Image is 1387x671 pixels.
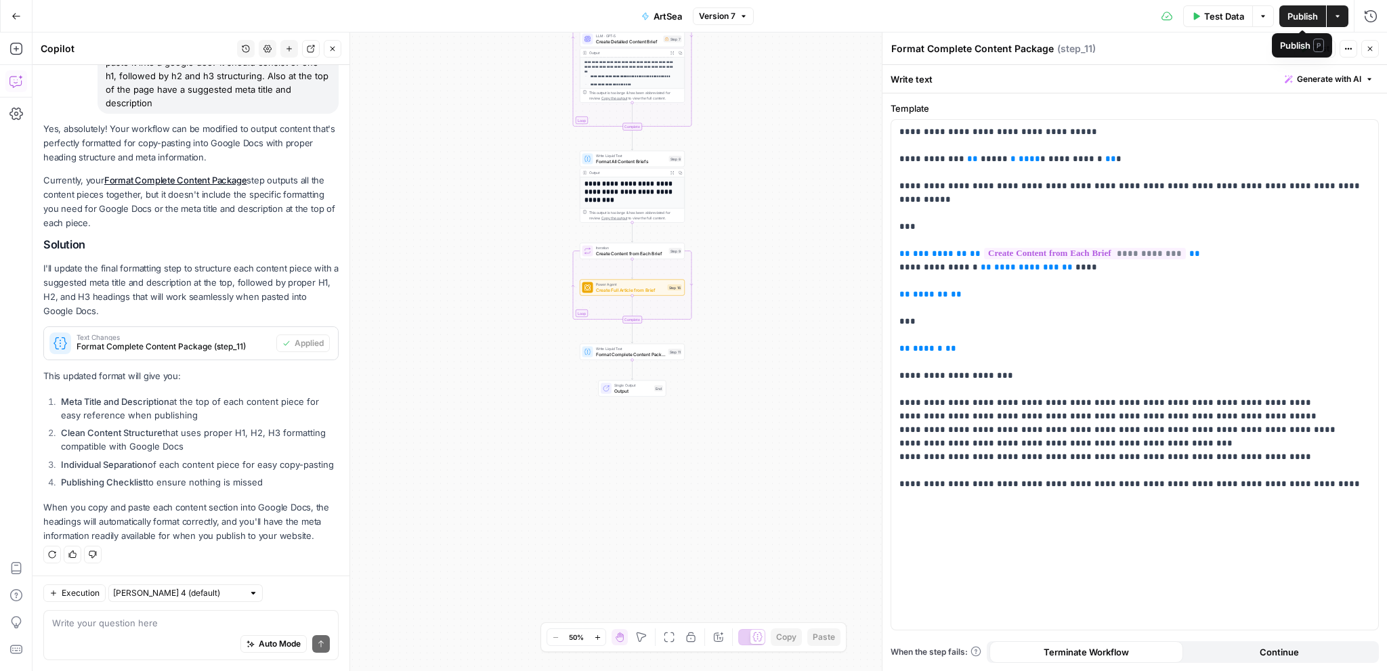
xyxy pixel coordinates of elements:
[61,459,148,470] strong: Individual Separation
[61,396,169,407] strong: Meta Title and Description
[58,426,339,453] li: that uses proper H1, H2, H3 formatting compatible with Google Docs
[891,102,1379,115] label: Template
[631,130,633,150] g: Edge from step_6-iteration-end to step_8
[1183,5,1252,27] button: Test Data
[113,586,243,600] input: Claude Sonnet 4 (default)
[295,337,324,349] span: Applied
[589,210,682,221] div: This output is too large & has been abbreviated for review. to view the full content.
[654,385,663,391] div: End
[601,216,627,220] span: Copy the output
[596,351,666,358] span: Format Complete Content Package
[43,261,339,319] p: I'll update the final formatting step to structure each content piece with a suggested meta title...
[98,24,339,114] div: when i get my final piece or pieces of content from this workflow, can it be in a format where i ...
[43,173,339,231] p: Currently, your step outputs all the content pieces together, but it doesn't include the specific...
[664,36,682,43] div: Step 7
[43,584,106,602] button: Execution
[1287,9,1318,23] span: Publish
[633,5,690,27] button: ArtSea
[62,587,100,599] span: Execution
[596,33,661,39] span: LLM · GPT-5
[668,284,682,290] div: Step 16
[596,38,661,45] span: Create Detailed Content Brief
[1279,70,1379,88] button: Generate with AI
[668,349,682,355] div: Step 11
[807,628,840,646] button: Paste
[771,628,802,646] button: Copy
[77,334,271,341] span: Text Changes
[580,381,685,397] div: Single OutputOutputEnd
[1279,5,1326,27] button: Publish
[580,316,685,324] div: Complete
[1294,40,1336,58] button: Test
[1204,9,1244,23] span: Test Data
[61,477,146,488] strong: Publishing Checklist
[776,631,796,643] span: Copy
[601,96,627,100] span: Copy the output
[891,42,1054,56] textarea: Format Complete Content Package
[891,646,981,658] a: When the step fails:
[580,344,685,360] div: Write Liquid TextFormat Complete Content PackageStep 11
[589,170,666,175] div: Output
[596,282,665,287] span: Power Agent
[699,10,735,22] span: Version 7
[1260,645,1299,659] span: Continue
[276,334,330,352] button: Applied
[622,316,642,324] div: Complete
[580,280,685,296] div: Power AgentCreate Full Article from BriefStep 16
[58,475,339,489] li: to ensure nothing is missed
[654,9,682,23] span: ArtSea
[240,635,307,653] button: Auto Mode
[1044,645,1129,659] span: Terminate Workflow
[596,286,665,293] span: Create Full Article from Brief
[43,369,339,383] p: This updated format will give you:
[580,123,685,131] div: Complete
[596,346,666,351] span: Write Liquid Text
[631,323,633,343] g: Edge from step_9-iteration-end to step_11
[631,360,633,379] g: Edge from step_11 to end
[614,383,652,388] span: Single Output
[77,341,271,353] span: Format Complete Content Package (step_11)
[589,90,682,101] div: This output is too large & has been abbreviated for review. to view the full content.
[631,259,633,278] g: Edge from step_9 to step_16
[569,632,584,643] span: 50%
[58,395,339,422] li: at the top of each content piece for easy reference when publishing
[58,458,339,471] li: of each content piece for easy copy-pasting
[580,243,685,259] div: LoopIterationCreate Content from Each BriefStep 9
[104,175,247,186] a: Format Complete Content Package
[259,638,301,650] span: Auto Mode
[813,631,835,643] span: Paste
[882,65,1387,93] div: Write text
[622,123,642,131] div: Complete
[43,500,339,543] p: When you copy and paste each content section into Google Docs, the headings will automatically fo...
[1183,641,1377,663] button: Continue
[41,42,233,56] div: Copilot
[1313,43,1329,55] span: Test
[669,156,682,162] div: Step 8
[1057,42,1096,56] span: ( step_11 )
[61,427,163,438] strong: Clean Content Structure
[631,222,633,242] g: Edge from step_8 to step_9
[669,248,682,254] div: Step 9
[596,250,666,257] span: Create Content from Each Brief
[43,238,339,251] h2: Solution
[1297,73,1361,85] span: Generate with AI
[596,158,666,165] span: Format All Content Briefs
[693,7,754,25] button: Version 7
[614,387,652,394] span: Output
[596,153,666,158] span: Write Liquid Text
[589,50,666,56] div: Output
[43,122,339,165] p: Yes, absolutely! Your workflow can be modified to output content that's perfectly formatted for c...
[596,245,666,251] span: Iteration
